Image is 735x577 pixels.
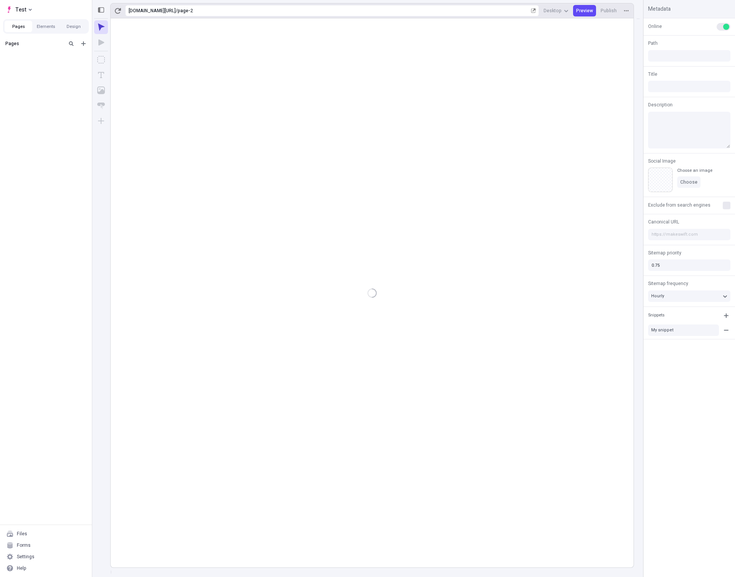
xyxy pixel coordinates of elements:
[680,179,697,185] span: Choose
[60,21,87,32] button: Design
[32,21,60,32] button: Elements
[178,8,529,14] div: page-2
[648,71,657,78] span: Title
[651,327,716,333] div: My snippet
[576,8,593,14] span: Preview
[94,68,108,82] button: Text
[5,41,64,47] div: Pages
[573,5,596,16] button: Preview
[648,40,658,47] span: Path
[544,8,562,14] span: Desktop
[17,554,34,560] div: Settings
[648,280,688,287] span: Sitemap frequency
[17,531,27,537] div: Files
[648,218,679,225] span: Canonical URL
[677,168,712,173] div: Choose an image
[648,312,665,319] div: Snippets
[648,249,681,256] span: Sitemap priority
[94,83,108,97] button: Image
[94,53,108,67] button: Box
[3,4,35,15] button: Select site
[648,202,710,209] span: Exclude from search engines
[176,8,178,14] div: /
[598,5,620,16] button: Publish
[648,23,662,30] span: Online
[648,324,719,336] button: My snippet
[17,565,26,571] div: Help
[648,290,730,302] button: Hourly
[601,8,617,14] span: Publish
[15,5,26,14] span: Test
[541,5,572,16] button: Desktop
[79,39,88,48] button: Add new
[129,8,176,14] div: [URL][DOMAIN_NAME]
[94,99,108,112] button: Button
[17,542,31,548] div: Forms
[648,101,673,108] span: Description
[651,293,664,299] span: Hourly
[648,229,730,240] input: https://makeswift.com
[677,176,701,188] button: Choose
[648,158,676,165] span: Social Image
[5,21,32,32] button: Pages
